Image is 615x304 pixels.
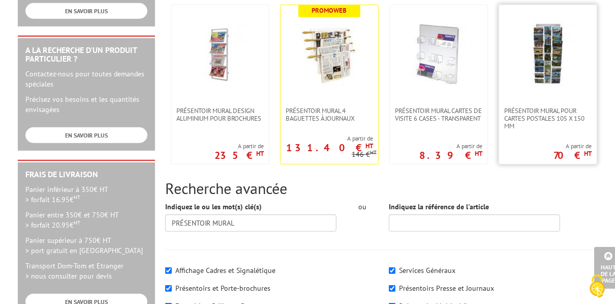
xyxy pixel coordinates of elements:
[286,107,373,122] span: Présentoir mural 4 baguettes à journaux
[553,152,592,158] p: 70 €
[584,149,592,158] sup: HT
[25,195,80,204] span: > forfait 16.95€
[370,149,377,156] sup: HT
[214,152,264,158] p: 235 €
[504,107,592,130] span: Présentoir mural pour cartes postales 105 x 150 mm
[165,285,172,292] input: Présentoirs et Porte-brochures
[286,145,373,151] p: 131.40 €
[419,142,482,150] span: A partir de
[296,20,362,87] img: Présentoir mural 4 baguettes à journaux
[25,246,143,255] span: > port gratuit en [GEOGRAPHIC_DATA]
[165,267,172,274] input: Affichage Cadres et Signalétique
[25,127,147,143] a: EN SAVOIR PLUS
[579,269,615,304] button: Cookies (fenêtre modale)
[399,266,455,275] label: Services Généraux
[25,3,147,19] a: EN SAVOIR PLUS
[25,46,147,64] h2: A la recherche d'un produit particulier ?
[389,202,489,212] label: Indiquez la référence de l'article
[419,152,482,158] p: 8.39 €
[175,266,275,275] label: Affichage Cadres et Signalétique
[281,134,373,143] span: A partir de
[553,142,592,150] span: A partir de
[176,107,264,122] span: PRÉSENTOIR MURAL DESIGN ALUMINIUM POUR BROCHURES
[365,142,373,150] sup: HT
[499,107,597,130] a: Présentoir mural pour cartes postales 105 x 150 mm
[25,210,147,230] p: Panier entre 350€ et 750€ HT
[25,235,147,256] p: Panier supérieur à 750€ HT
[165,180,597,197] h2: Recherche avancée
[171,107,269,122] a: PRÉSENTOIR MURAL DESIGN ALUMINIUM POUR BROCHURES
[187,20,253,87] img: PRÉSENTOIR MURAL DESIGN ALUMINIUM POUR BROCHURES
[399,284,494,293] label: Présentoirs Presse et Journaux
[389,285,395,292] input: Présentoirs Presse et Journaux
[74,194,80,201] sup: HT
[74,219,80,226] sup: HT
[352,202,374,212] div: ou
[475,149,482,158] sup: HT
[312,6,347,15] b: Promoweb
[25,220,80,230] span: > forfait 20.95€
[390,107,487,122] a: Présentoir mural cartes de visite 6 cases - transparent
[585,273,610,299] img: Cookies (fenêtre modale)
[352,151,377,158] p: 146 €
[256,149,264,158] sup: HT
[281,107,378,122] a: Présentoir mural 4 baguettes à journaux
[25,261,147,281] p: Transport Dom-Tom et Etranger
[175,284,270,293] label: Présentoirs et Porte-brochures
[214,142,264,150] span: A partir de
[389,267,395,274] input: Services Généraux
[25,94,147,115] p: Précisez vos besoins et les quantités envisagées
[25,170,147,179] h2: Frais de Livraison
[25,184,147,205] p: Panier inférieur à 350€ HT
[406,20,472,87] img: Présentoir mural cartes de visite 6 cases - transparent
[515,20,581,87] img: Présentoir mural pour cartes postales 105 x 150 mm
[165,202,262,212] label: Indiquez le ou les mot(s) clé(s)
[25,271,112,281] span: > nous consulter pour devis
[25,69,147,89] p: Contactez-nous pour toutes demandes spéciales
[395,107,482,122] span: Présentoir mural cartes de visite 6 cases - transparent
